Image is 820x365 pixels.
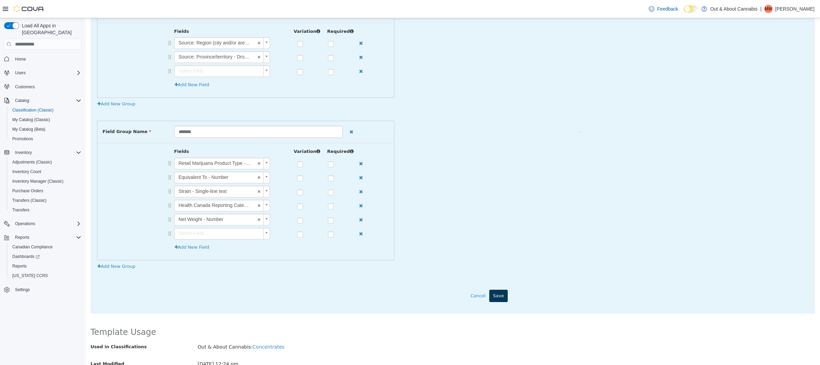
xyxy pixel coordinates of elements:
[10,106,81,114] span: Classification (Classic)
[89,196,184,207] a: Net Weight - Number
[173,130,218,137] label: Variation
[15,221,35,226] span: Operations
[12,127,45,132] span: My Catalog (Beta)
[15,84,35,90] span: Customers
[10,252,42,261] a: Dashboards
[89,154,184,165] a: Equivalent To - Number
[12,285,81,294] span: Settings
[12,242,54,255] button: Add New Group
[89,182,184,193] a: Health Canada Reporting Category - Dropdown
[167,326,199,331] a: Concentrates
[93,142,237,148] span: Retail Marijuana Product Type - [GEOGRAPHIC_DATA] - Dropdown
[89,140,184,151] a: Retail Marijuana Product Type - [GEOGRAPHIC_DATA] - Dropdown
[12,96,81,105] span: Catalog
[12,286,32,294] a: Settings
[10,135,81,143] span: Promotions
[15,235,29,240] span: Reports
[12,80,54,92] button: Add New Group
[12,83,38,91] a: Customers
[93,36,173,41] span: Source: Province/territory - Dropdown
[7,167,84,177] button: Inventory Count
[15,98,29,103] span: Catalog
[84,130,173,137] label: Fields
[12,263,27,269] span: Reports
[12,69,81,77] span: Users
[10,206,32,214] a: Transfers
[218,10,262,17] label: Required
[10,125,81,133] span: My Catalog (Beta)
[10,196,81,205] span: Transfers (Classic)
[112,323,352,335] p: Out & About Cannabis:
[12,179,64,184] span: Inventory Manager (Classic)
[15,287,30,292] span: Settings
[760,5,762,13] p: |
[7,157,84,167] button: Adjustments (Classic)
[218,130,262,137] label: Required
[12,188,43,194] span: Purchase Orders
[7,242,84,252] button: Canadian Compliance
[10,158,55,166] a: Adjustments (Classic)
[12,220,38,228] button: Operations
[7,105,84,115] button: Classification (Classic)
[7,115,84,125] button: My Catalog (Classic)
[19,22,81,36] span: Load All Apps in [GEOGRAPHIC_DATA]
[10,168,81,176] span: Inventory Count
[15,56,26,62] span: Home
[764,5,773,13] div: Mark Wolk
[93,184,194,190] span: Health Canada Reporting Category - Dropdown
[1,148,84,157] button: Inventory
[112,340,352,352] p: [DATE] 12:24 pm
[684,5,698,13] input: Dark Mode
[12,159,52,165] span: Adjustments (Classic)
[7,252,84,261] a: Dashboards
[89,223,128,235] button: Add New Field
[10,243,55,251] a: Canadian Compliance
[7,134,84,144] button: Promotions
[12,55,29,63] a: Home
[12,69,28,77] button: Users
[12,54,81,63] span: Home
[4,51,81,312] nav: Complex example
[7,261,84,271] button: Reports
[1,82,84,92] button: Customers
[14,5,44,12] img: Cova
[10,106,56,114] a: Classification (Classic)
[7,271,84,281] button: [US_STATE] CCRS
[10,116,53,124] a: My Catalog (Classic)
[10,252,81,261] span: Dashboards
[493,108,723,120] p: --
[10,262,29,270] a: Reports
[10,177,81,185] span: Inventory Manager (Classic)
[12,117,50,122] span: My Catalog (Classic)
[89,48,175,58] span: Select Field
[1,233,84,242] button: Reports
[84,10,173,17] label: Fields
[12,244,53,250] span: Canadian Compliance
[93,22,199,27] span: Source: Region (city and/or area) - Single-line text
[1,285,84,295] button: Settings
[1,219,84,229] button: Operations
[1,54,84,64] button: Home
[93,170,141,176] span: Strain - Single-line text
[404,272,422,284] button: Save
[12,136,33,142] span: Promotions
[10,243,81,251] span: Canadian Compliance
[5,309,71,319] span: Template Usage
[12,169,41,174] span: Inventory Count
[12,233,81,242] span: Reports
[10,168,44,176] a: Inventory Count
[12,198,46,203] span: Transfers (Classic)
[12,148,81,157] span: Inventory
[10,135,36,143] a: Promotions
[710,5,758,13] p: Out & About Cannabis
[89,47,184,59] a: Select Field
[7,205,84,215] button: Transfers
[12,82,81,91] span: Customers
[93,156,143,162] span: Equivalent To - Number
[12,148,35,157] button: Inventory
[10,187,46,195] a: Purchase Orders
[10,125,48,133] a: My Catalog (Beta)
[12,273,48,278] span: [US_STATE] CCRS
[10,272,81,280] span: Washington CCRS
[7,186,84,196] button: Purchase Orders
